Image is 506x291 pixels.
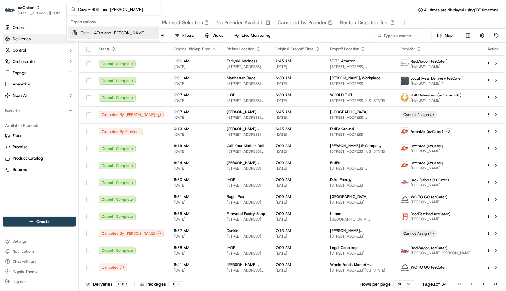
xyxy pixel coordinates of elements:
span: Orchestrate [13,59,35,64]
div: 1663 [115,281,129,287]
span: 7:00 AM [276,143,320,148]
a: Orders [3,23,76,33]
span: [DATE] [276,81,320,86]
span: Original Dropoff Time [276,47,314,52]
span: Canceled by Provider [278,19,327,26]
span: IHOP [227,245,235,250]
a: Deliveries [3,34,76,44]
span: [STREET_ADDRESS] [227,132,265,137]
span: [DATE] [276,115,320,120]
span: FetchMe (ezCater) [411,129,443,134]
img: time_to_eat_nevada_logo [401,246,409,255]
span: 7:00 AM [276,211,320,216]
span: [EMAIL_ADDRESS][DOMAIN_NAME] [18,11,63,16]
span: [DATE] [276,217,320,222]
span: [PERSON_NAME] Doughnuts [227,126,265,131]
span: Elmwood Pastry Shop [227,211,265,216]
span: Deliveries [13,36,31,42]
span: [STREET_ADDRESS][US_STATE] [330,149,390,154]
span: 6:19 AM [174,143,217,148]
a: Powered byPylon [44,106,76,111]
button: Live Monitoring [231,31,273,40]
img: time_to_eat_nevada_logo [401,60,409,68]
span: 6:31 AM [174,194,217,199]
span: IHOP [227,92,235,97]
span: Promise [13,144,27,150]
button: Settings [3,237,76,246]
span: [STREET_ADDRESS] [330,81,390,86]
span: All times are displayed using EDT timezone [424,8,498,13]
span: Returns [13,167,27,173]
button: Orchestrate [3,57,76,67]
button: Chat with us! [3,257,76,266]
span: [GEOGRAPHIC_DATA][STREET_ADDRESS] [330,217,390,222]
span: [PERSON_NAME] & Company [330,143,382,148]
span: [DATE] [174,268,217,273]
span: [DATE] [276,200,320,205]
span: [DATE] [174,200,217,205]
a: Returns [5,167,73,173]
span: [STREET_ADDRESS] [227,183,265,188]
div: Organizations [68,17,159,27]
span: [DATE] [174,217,217,222]
span: Whole Foods Market - [GEOGRAPHIC_DATA] [330,262,390,267]
span: 6:30 AM [174,177,217,182]
span: Analytics [13,81,30,87]
button: Engage [3,68,76,78]
span: 6:24 AM [174,160,217,165]
span: 7:15 AM [276,228,320,233]
span: Original Pickup Time [174,47,210,52]
span: [PERSON_NAME] Doughnuts [227,160,265,165]
span: 1:06 AM [174,58,217,63]
span: FetchMe (ezCater) [411,161,443,166]
img: 1736555255976-a54dd68f-1ca7-489b-9aae-adbdc363a1c4 [6,60,18,71]
span: Control [13,47,26,53]
span: 7:00 AM [276,262,320,267]
span: [DATE] [174,166,217,171]
span: Bagel Pub [227,194,244,199]
p: Welcome 👋 [6,25,115,35]
span: VGT2 Amazon [330,58,355,63]
span: 6:13 AM [174,126,217,131]
div: Start new chat [21,60,103,66]
button: Canceled [99,264,127,271]
button: Nash AI [3,91,76,101]
span: 7:00 AM [276,245,320,250]
p: Rows per page [360,281,391,287]
span: 1:45 AM [276,58,320,63]
button: Cannot Assign [401,111,437,118]
span: Product Catalog [13,156,43,161]
span: [STREET_ADDRESS] [227,200,265,205]
img: FoodFetched.jpg [401,212,409,221]
div: Deliveries [86,281,129,287]
div: Canceled By [PERSON_NAME] [99,111,164,118]
span: [DATE] [276,98,320,103]
span: [PERSON_NAME] [411,200,448,205]
span: FedEx Ground [330,126,354,131]
span: Uconn [330,211,341,216]
span: WC TO GO (ezCater) [411,265,448,270]
div: Favorites [3,106,76,116]
a: Product Catalog [5,156,73,161]
span: 6:45 AM [276,126,320,131]
span: [DATE] [276,64,320,69]
div: Suggestions [67,16,161,41]
span: Call Your Mother Deli [227,143,264,148]
span: [DATE] [276,268,320,273]
span: [PERSON_NAME] [411,98,462,103]
span: 6:37 AM [174,228,217,233]
span: WC TO GO (ezCater) [411,195,448,200]
button: +2 [445,128,452,135]
input: Search... [78,3,157,16]
span: RedWagon (ezCater) [411,245,448,250]
span: [DATE] [276,149,320,154]
span: [DATE] [174,132,217,137]
span: [PERSON_NAME] [411,149,443,154]
img: profile_wctogo_shipday.jpg [401,263,409,272]
span: [DATE] [174,183,217,188]
button: ezCater [18,4,34,11]
span: Planned Selection [162,19,203,26]
span: [DATE] [276,166,320,171]
span: Duke Energy [330,177,352,182]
